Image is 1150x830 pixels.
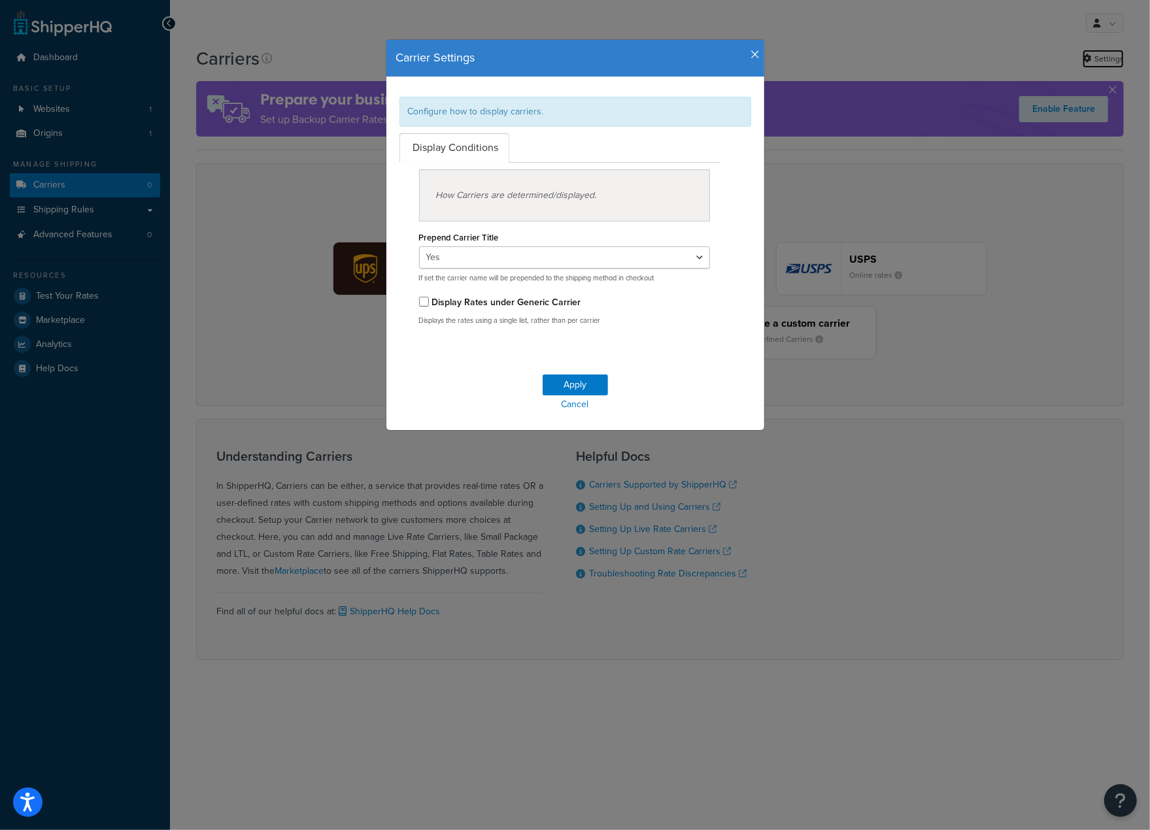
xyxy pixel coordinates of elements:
div: Configure how to display carriers. [399,97,751,127]
input: Display Rates under Generic Carrier [419,297,429,307]
label: Display Rates under Generic Carrier [432,295,581,309]
a: Display Conditions [399,133,509,163]
div: How Carriers are determined/displayed. [419,169,711,222]
label: Prepend Carrier Title [419,233,499,242]
p: Displays the rates using a single list, rather than per carrier [419,316,711,325]
p: If set the carrier name will be prepended to the shipping method in checkout [419,273,711,283]
h4: Carrier Settings [396,50,754,67]
a: Cancel [386,395,764,414]
button: Apply [543,374,608,395]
